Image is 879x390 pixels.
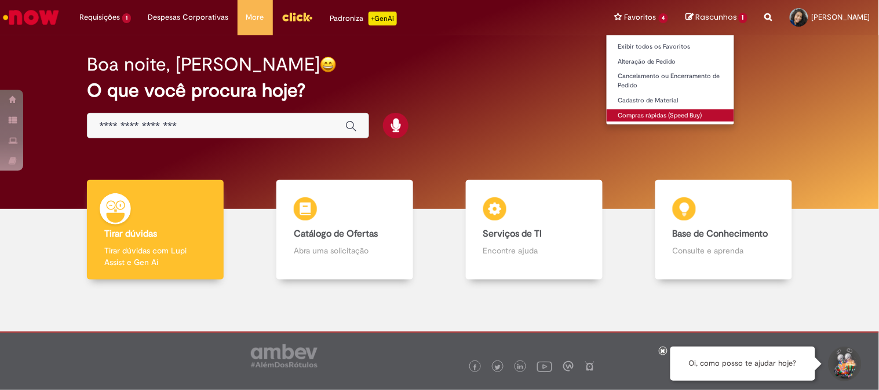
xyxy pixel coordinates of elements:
p: Tirar dúvidas com Lupi Assist e Gen Ai [104,245,206,268]
b: Serviços de TI [483,228,542,240]
a: Alteração de Pedido [607,56,735,68]
span: More [246,12,264,23]
p: Abra uma solicitação [294,245,396,256]
b: Base de Conhecimento [673,228,768,240]
a: Compras rápidas (Speed Buy) [607,109,735,122]
p: Encontre ajuda [483,245,585,256]
span: [PERSON_NAME] [812,12,870,22]
span: Requisições [79,12,120,23]
h2: Boa noite, [PERSON_NAME] [87,54,320,75]
a: Exibir todos os Favoritos [607,41,735,53]
a: Base de Conhecimento Consulte e aprenda [629,180,818,280]
div: Padroniza [330,12,397,25]
b: Catálogo de Ofertas [294,228,378,240]
b: Tirar dúvidas [104,228,157,240]
img: happy-face.png [320,56,337,73]
span: Despesas Corporativas [148,12,229,23]
img: click_logo_yellow_360x200.png [282,8,313,25]
h2: O que você procura hoje? [87,80,792,101]
img: ServiceNow [1,6,61,29]
a: Tirar dúvidas Tirar dúvidas com Lupi Assist e Gen Ai [61,180,250,280]
img: logo_footer_naosei.png [585,361,595,371]
span: 4 [659,13,669,23]
p: Consulte e aprenda [673,245,775,256]
span: 1 [739,13,747,23]
a: Cadastro de Material [607,94,735,107]
a: Catálogo de Ofertas Abra uma solicitação [250,180,440,280]
div: Oi, como posso te ajudar hoje? [670,347,815,381]
a: Serviços de TI Encontre ajuda [440,180,629,280]
img: logo_footer_facebook.png [472,365,478,370]
p: +GenAi [369,12,397,25]
img: logo_footer_linkedin.png [517,364,523,371]
img: logo_footer_ambev_rotulo_gray.png [251,344,318,367]
a: Rascunhos [685,12,747,23]
ul: Favoritos [606,35,735,125]
img: logo_footer_twitter.png [495,365,501,370]
span: 1 [122,13,131,23]
img: logo_footer_youtube.png [537,359,552,374]
img: logo_footer_workplace.png [563,361,574,371]
span: Favoritos [625,12,656,23]
a: Cancelamento ou Encerramento de Pedido [607,70,735,91]
button: Iniciar Conversa de Suporte [827,347,862,381]
span: Rascunhos [695,12,737,23]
